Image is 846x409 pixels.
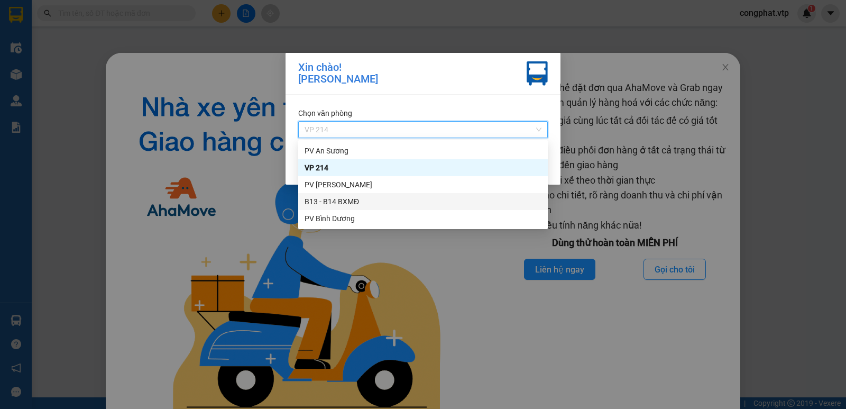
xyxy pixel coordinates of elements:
[305,122,541,138] span: VP 214
[305,213,541,224] div: PV Bình Dương
[527,61,548,86] img: vxr-icon
[298,159,548,176] div: VP 214
[298,193,548,210] div: B13 - B14 BXMĐ
[305,162,541,174] div: VP 214
[305,145,541,157] div: PV An Sương
[298,61,378,86] div: Xin chào! [PERSON_NAME]
[298,210,548,227] div: PV Bình Dương
[298,107,548,119] div: Chọn văn phòng
[298,142,548,159] div: PV An Sương
[305,179,541,190] div: PV [PERSON_NAME]
[305,196,541,207] div: B13 - B14 BXMĐ
[298,176,548,193] div: PV Tân Bình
